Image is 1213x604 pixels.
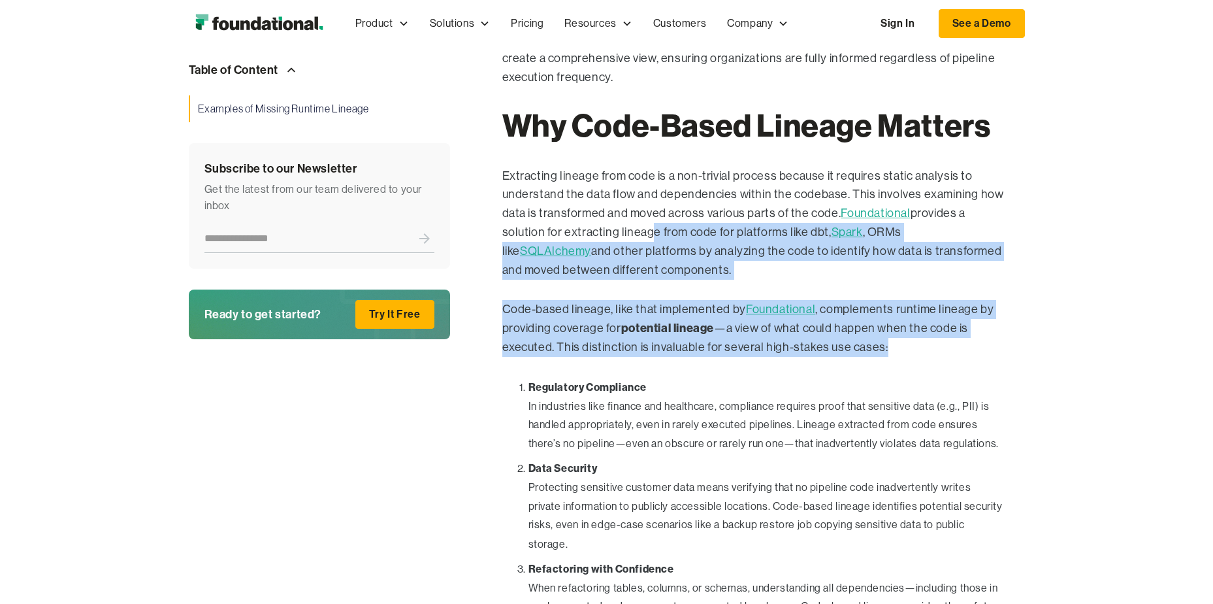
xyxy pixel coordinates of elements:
[345,2,419,45] div: Product
[502,12,1004,87] p: In these scenarios, runtime lineage cannot provide the full picture. To fill this gap, becomes cr...
[502,167,1004,280] p: Extracting lineage from code is a non-trivial process because it requires static analysis to unde...
[189,10,329,37] a: home
[841,207,910,220] a: Foundational
[204,305,322,324] div: Ready to get started?
[867,10,928,37] a: Sign In
[621,320,714,335] strong: potential lineage
[643,2,717,45] a: Customers
[746,303,815,316] a: Foundational
[727,15,773,32] div: Company
[564,15,616,32] div: Resources
[528,562,674,575] strong: Refactoring with Confidence
[939,9,1025,38] a: See a Demo
[832,226,863,239] a: Spark
[355,300,434,329] a: Try It Free
[204,181,434,214] div: Get the latest from our team delivered to your inbox
[415,225,434,252] input: Submit
[430,15,474,32] div: Solutions
[717,2,799,45] div: Company
[419,2,500,45] div: Solutions
[283,62,299,78] img: Arrow
[500,2,554,45] a: Pricing
[554,2,642,45] div: Resources
[978,452,1213,604] iframe: Chat Widget
[528,378,1004,454] li: In industries like finance and healthcare, compliance requires proof that sensitive data (e.g., P...
[520,244,591,258] a: SQLAlchemy
[355,15,393,32] div: Product
[204,225,434,253] form: Newsletter Form
[189,10,329,37] img: Foundational Logo
[528,461,598,475] strong: Data Security
[528,459,1004,554] li: Protecting sensitive customer data means verifying that no pipeline code inadvertently writes pri...
[189,95,450,123] a: Examples of Missing Runtime Lineage
[502,108,1004,146] h1: Why Code-Based Lineage Matters
[204,159,434,179] div: Subscribe to our Newsletter
[502,300,1004,356] p: Code-based lineage, like that implemented by , complements runtime lineage by providing coverage ...
[189,60,279,80] div: Table of Content
[528,380,647,394] strong: Regulatory Compliance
